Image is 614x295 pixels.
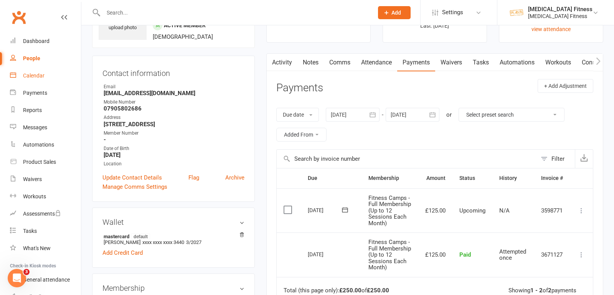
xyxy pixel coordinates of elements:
[277,150,537,168] input: Search by invoice number
[104,105,244,112] strong: 07905802686
[367,287,389,294] strong: £250.00
[528,6,593,13] div: [MEDICAL_DATA] Fitness
[131,233,150,239] span: default
[499,207,510,214] span: N/A
[576,54,609,71] a: Consent
[452,168,492,188] th: Status
[23,193,46,199] div: Workouts
[153,33,213,40] span: [DEMOGRAPHIC_DATA]
[23,269,30,275] span: 3
[276,108,319,122] button: Due date
[10,50,81,67] a: People
[534,168,570,188] th: Invoice #
[23,55,40,61] div: People
[101,7,368,18] input: Search...
[10,205,81,222] a: Assessments
[142,239,184,245] span: xxxx xxxx xxxx 3440
[267,54,297,71] a: Activity
[164,22,206,28] span: Active member
[494,54,540,71] a: Automations
[530,287,543,294] strong: 1 - 2
[104,114,244,121] div: Address
[442,4,463,21] span: Settings
[23,73,45,79] div: Calendar
[397,54,435,71] a: Payments
[23,107,42,113] div: Reports
[308,204,343,216] div: [DATE]
[531,26,571,32] a: view attendance
[10,240,81,257] a: What's New
[104,233,241,239] strong: mastercard
[537,150,575,168] button: Filter
[23,228,37,234] div: Tasks
[188,173,199,182] a: Flag
[459,207,485,214] span: Upcoming
[104,90,244,97] strong: [EMAIL_ADDRESS][DOMAIN_NAME]
[10,84,81,102] a: Payments
[10,102,81,119] a: Reports
[391,10,401,16] span: Add
[276,128,327,142] button: Added From
[23,211,61,217] div: Assessments
[492,168,534,188] th: History
[8,269,26,287] iframe: Intercom live chat
[508,287,576,294] div: Showing of payments
[548,287,551,294] strong: 2
[446,110,452,119] div: or
[10,136,81,153] a: Automations
[418,168,452,188] th: Amount
[23,90,47,96] div: Payments
[339,287,361,294] strong: £250.00
[308,248,343,260] div: [DATE]
[23,277,70,283] div: General attendance
[186,239,201,245] span: 3/2027
[459,251,471,258] span: Paid
[10,222,81,240] a: Tasks
[435,54,467,71] a: Waivers
[551,154,564,163] div: Filter
[509,5,524,20] img: thumb_image1569280052.png
[104,145,244,152] div: Date of Birth
[102,173,162,182] a: Update Contact Details
[10,171,81,188] a: Waivers
[23,124,47,130] div: Messages
[324,54,356,71] a: Comms
[10,153,81,171] a: Product Sales
[104,136,244,143] strong: -
[276,82,323,94] h3: Payments
[297,54,324,71] a: Notes
[418,232,452,277] td: £125.00
[499,248,526,262] span: Attempted once
[528,13,593,20] div: [MEDICAL_DATA] Fitness
[467,54,494,71] a: Tasks
[418,188,452,233] td: £125.00
[534,232,570,277] td: 3671127
[104,99,244,106] div: Mobile Number
[10,271,81,288] a: General attendance kiosk mode
[10,67,81,84] a: Calendar
[104,152,244,158] strong: [DATE]
[102,284,244,292] h3: Membership
[301,168,361,188] th: Due
[23,176,42,182] div: Waivers
[23,142,54,148] div: Automations
[540,54,576,71] a: Workouts
[102,218,244,226] h3: Wallet
[102,232,244,246] li: [PERSON_NAME]
[104,130,244,137] div: Member Number
[368,239,411,271] span: Fitness Camps - Full Membership (Up to 12 Sessions Each Month)
[368,194,411,227] span: Fitness Camps - Full Membership (Up to 12 Sessions Each Month)
[534,188,570,233] td: 3598771
[10,119,81,136] a: Messages
[10,188,81,205] a: Workouts
[284,287,389,294] div: Total (this page only): of
[9,8,28,27] a: Clubworx
[102,66,244,77] h3: Contact information
[225,173,244,182] a: Archive
[356,54,397,71] a: Attendance
[10,33,81,50] a: Dashboard
[102,248,143,257] a: Add Credit Card
[361,168,418,188] th: Membership
[104,160,244,168] div: Location
[23,159,56,165] div: Product Sales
